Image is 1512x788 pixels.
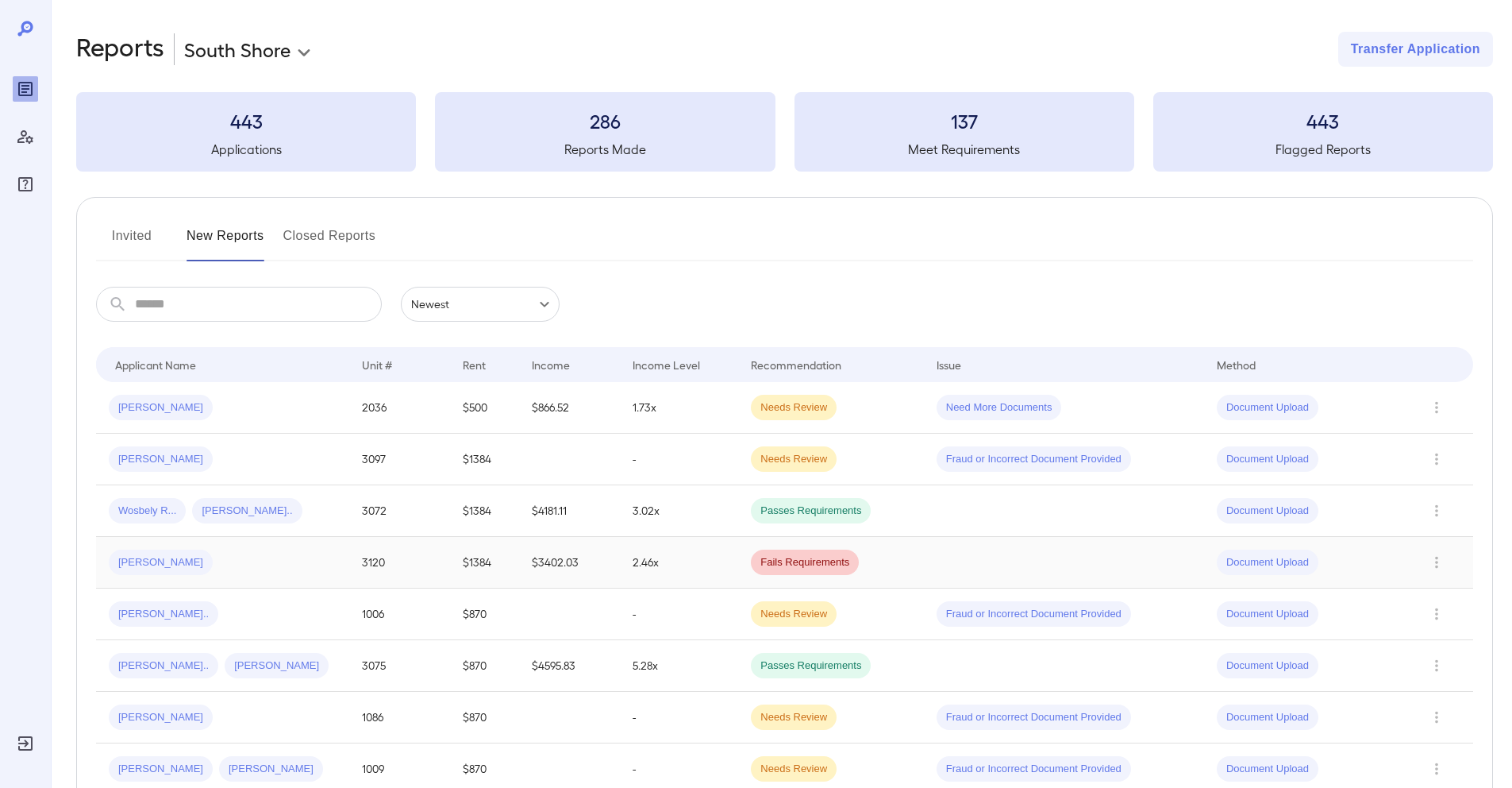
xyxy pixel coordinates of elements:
[76,108,416,133] h3: 443
[519,537,620,589] td: $3402.03
[13,172,38,197] div: FAQ
[76,32,164,67] h2: Reports
[937,710,1131,725] span: Fraud or Incorrect Document Provided
[751,659,871,674] span: Passes Requirements
[937,355,962,374] div: Issue
[13,76,38,102] div: Reports
[450,589,519,640] td: $870
[435,108,775,133] h3: 286
[225,659,329,674] span: [PERSON_NAME]
[751,762,837,777] span: Needs Review
[349,382,450,434] td: 2036
[450,537,519,589] td: $1384
[109,452,213,467] span: [PERSON_NAME]
[115,355,196,374] div: Applicant Name
[1153,108,1493,133] h3: 443
[1217,659,1318,674] span: Document Upload
[1217,762,1318,777] span: Document Upload
[96,223,167,261] button: Invited
[401,287,560,322] div: Newest
[751,400,837,415] span: Needs Review
[519,485,620,537] td: $4181.11
[109,659,218,674] span: [PERSON_NAME]..
[1424,601,1449,627] button: Row Actions
[219,762,323,777] span: [PERSON_NAME]
[751,710,837,725] span: Needs Review
[349,434,450,485] td: 3097
[620,485,738,537] td: 3.02x
[349,692,450,744] td: 1086
[349,589,450,640] td: 1006
[109,607,218,622] span: [PERSON_NAME]..
[937,762,1131,777] span: Fraud or Incorrect Document Provided
[1424,653,1449,678] button: Row Actions
[349,640,450,692] td: 3075
[1424,550,1449,575] button: Row Actions
[76,140,416,159] h5: Applications
[633,355,700,374] div: Income Level
[620,434,738,485] td: -
[450,434,519,485] td: $1384
[109,504,186,519] span: Wosbely R...
[349,485,450,537] td: 3072
[751,607,837,622] span: Needs Review
[620,537,738,589] td: 2.46x
[450,640,519,692] td: $870
[1424,446,1449,472] button: Row Actions
[349,537,450,589] td: 3120
[13,124,38,149] div: Manage Users
[1217,400,1318,415] span: Document Upload
[1217,710,1318,725] span: Document Upload
[519,640,620,692] td: $4595.83
[109,762,213,777] span: [PERSON_NAME]
[937,400,1062,415] span: Need More Documents
[1424,498,1449,523] button: Row Actions
[450,692,519,744] td: $870
[283,223,376,261] button: Closed Reports
[937,607,1131,622] span: Fraud or Incorrect Document Provided
[620,382,738,434] td: 1.73x
[362,355,392,374] div: Unit #
[620,589,738,640] td: -
[794,140,1134,159] h5: Meet Requirements
[1153,140,1493,159] h5: Flagged Reports
[109,710,213,725] span: [PERSON_NAME]
[1338,32,1493,67] button: Transfer Application
[1217,504,1318,519] span: Document Upload
[109,555,213,570] span: [PERSON_NAME]
[109,400,213,415] span: [PERSON_NAME]
[519,382,620,434] td: $866.52
[751,355,841,374] div: Recommendation
[937,452,1131,467] span: Fraud or Incorrect Document Provided
[435,140,775,159] h5: Reports Made
[450,485,519,537] td: $1384
[463,355,488,374] div: Rent
[450,382,519,434] td: $500
[1424,395,1449,420] button: Row Actions
[1424,705,1449,730] button: Row Actions
[751,452,837,467] span: Needs Review
[1217,452,1318,467] span: Document Upload
[1217,355,1256,374] div: Method
[620,692,738,744] td: -
[76,92,1493,172] summary: 443Applications286Reports Made137Meet Requirements443Flagged Reports
[620,640,738,692] td: 5.28x
[794,108,1134,133] h3: 137
[184,37,290,62] p: South Shore
[1217,555,1318,570] span: Document Upload
[187,223,264,261] button: New Reports
[1217,607,1318,622] span: Document Upload
[532,355,570,374] div: Income
[751,555,859,570] span: Fails Requirements
[192,504,302,519] span: [PERSON_NAME]..
[13,731,38,756] div: Log Out
[751,504,871,519] span: Passes Requirements
[1424,756,1449,782] button: Row Actions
